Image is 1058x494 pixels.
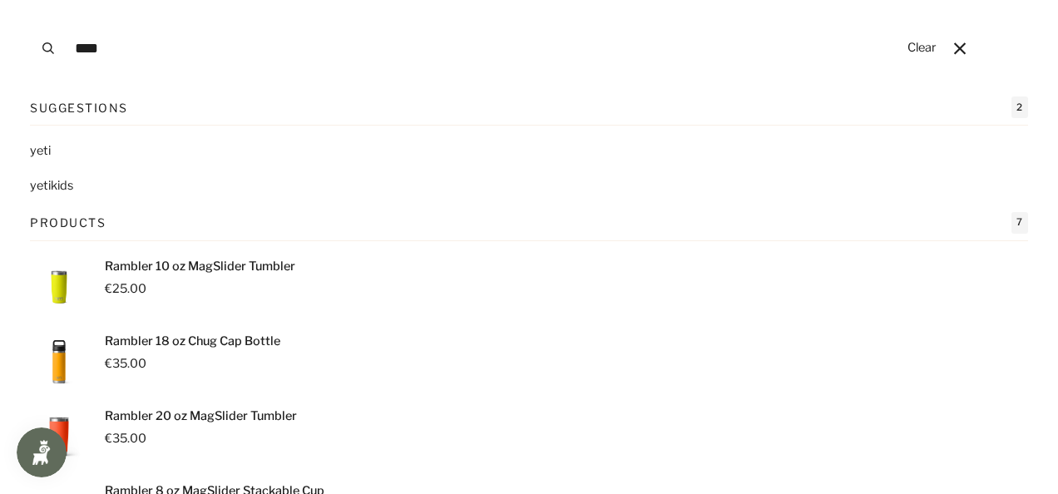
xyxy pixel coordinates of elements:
[30,143,51,158] mark: yeti
[30,408,88,466] img: Rambler 20 oz MagSlider Tumbler
[51,178,73,193] span: kids
[30,142,1028,195] ul: Suggestions
[105,258,295,276] p: Rambler 10 oz MagSlider Tumbler
[105,408,297,426] p: Rambler 20 oz MagSlider Tumbler
[1011,212,1028,234] span: 7
[30,142,1028,161] a: yeti
[30,258,1028,316] a: Rambler 10 oz MagSlider Tumbler €25.00
[30,408,1028,466] a: Rambler 20 oz MagSlider Tumbler €35.00
[30,178,51,193] mark: yeti
[105,333,280,351] p: Rambler 18 oz Chug Cap Bottle
[30,214,106,231] p: Products
[105,431,146,446] span: €35.00
[30,177,1028,195] a: yetikids
[1011,96,1028,118] span: 2
[17,427,67,477] iframe: Button to open loyalty program pop-up
[105,356,146,371] span: €35.00
[30,333,88,391] img: Rambler 18 oz Chug Cap Bottle
[30,333,1028,391] a: Rambler 18 oz Chug Cap Bottle €35.00
[30,99,128,116] p: Suggestions
[30,258,88,316] img: Rambler 10 oz MagSlider Tumbler
[105,281,146,296] span: €25.00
